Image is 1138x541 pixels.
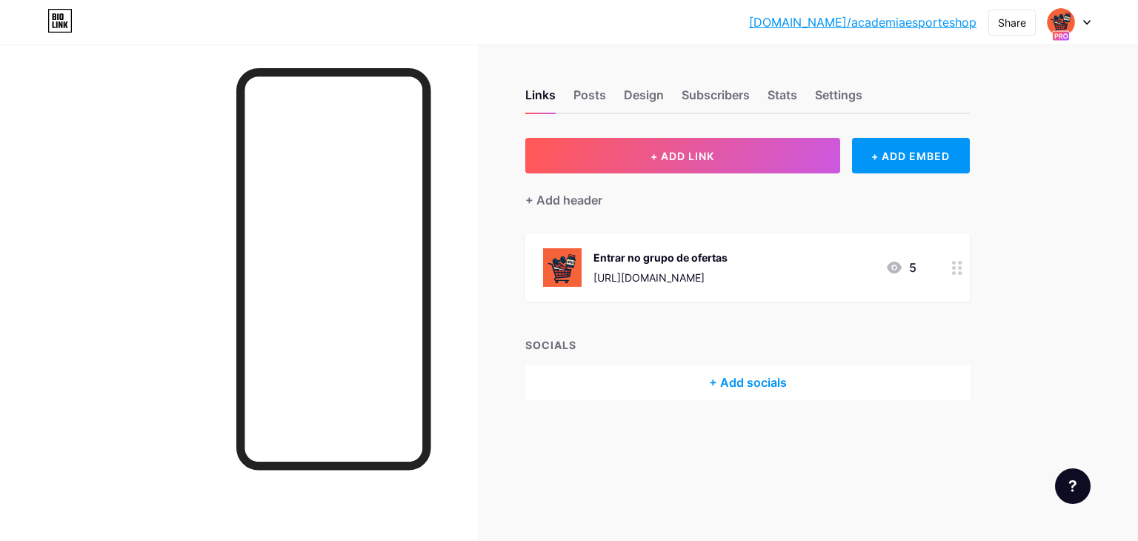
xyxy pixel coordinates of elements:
[998,15,1026,30] div: Share
[525,138,840,173] button: + ADD LINK
[593,250,728,265] div: Entrar no grupo de ofertas
[573,86,606,113] div: Posts
[525,191,602,209] div: + Add header
[815,86,862,113] div: Settings
[525,337,970,353] div: SOCIALS
[682,86,750,113] div: Subscribers
[593,270,728,285] div: [URL][DOMAIN_NAME]
[768,86,797,113] div: Stats
[543,248,582,287] img: Entrar no grupo de ofertas
[885,259,916,276] div: 5
[525,365,970,400] div: + Add socials
[852,138,970,173] div: + ADD EMBED
[525,86,556,113] div: Links
[1047,8,1075,36] img: academiaesporteshop
[650,150,714,162] span: + ADD LINK
[624,86,664,113] div: Design
[749,13,976,31] a: [DOMAIN_NAME]/academiaesporteshop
